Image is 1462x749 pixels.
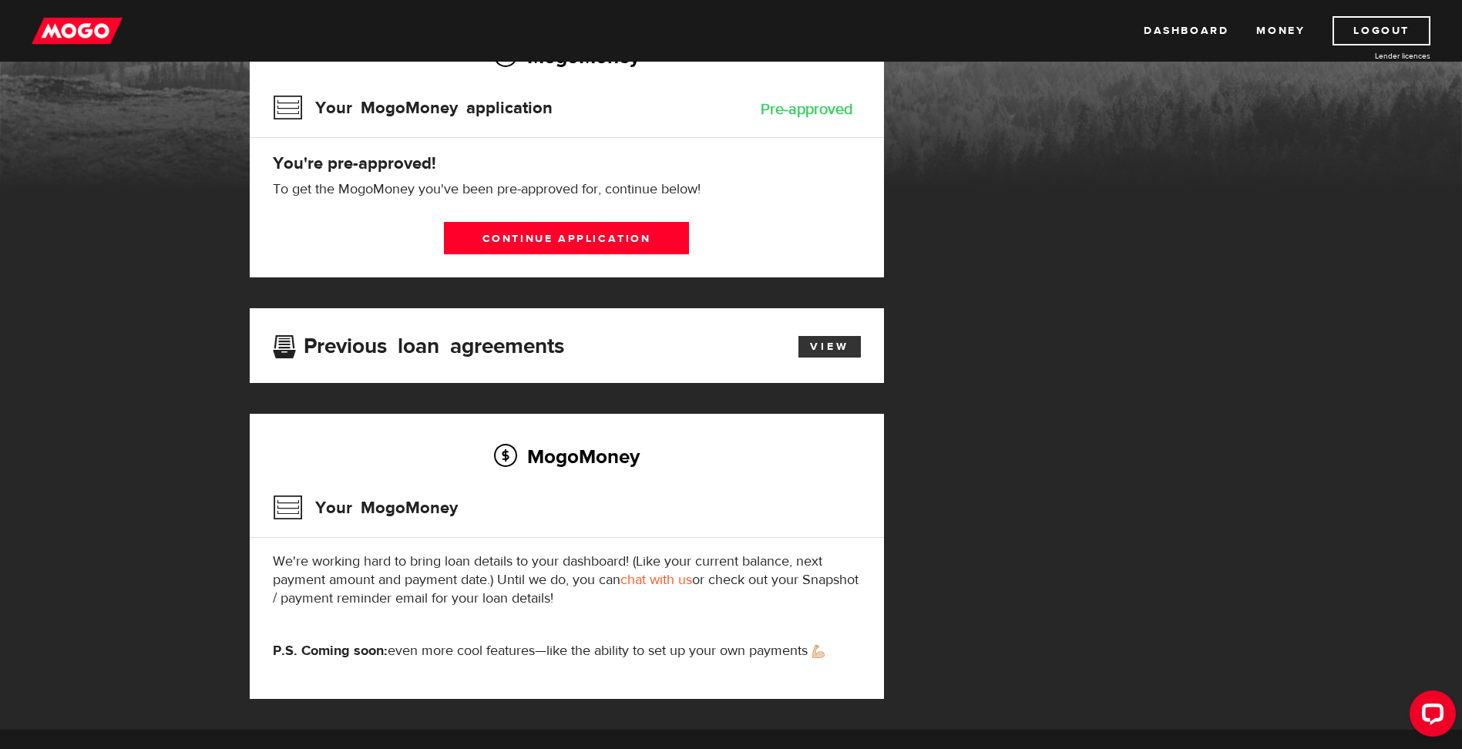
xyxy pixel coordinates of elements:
[273,488,458,528] h3: Your MogoMoney
[273,180,861,199] p: To get the MogoMoney you've been pre-approved for, continue below!
[273,553,861,608] p: We're working hard to bring loan details to your dashboard! (Like your current balance, next paym...
[1315,50,1430,62] a: Lender licences
[1333,16,1430,45] a: Logout
[444,222,689,254] a: Continue application
[1144,16,1228,45] a: Dashboard
[812,645,825,658] img: strong arm emoji
[273,440,861,472] h2: MogoMoney
[273,334,564,354] h3: Previous loan agreements
[761,102,853,117] div: Pre-approved
[273,88,553,128] h3: Your MogoMoney application
[273,642,861,660] p: even more cool features—like the ability to set up your own payments
[32,16,123,45] img: mogo_logo-11ee424be714fa7cbb0f0f49df9e16ec.png
[798,336,861,358] a: View
[273,642,388,660] strong: P.S. Coming soon:
[620,571,692,589] a: chat with us
[1256,16,1305,45] a: Money
[273,153,861,174] h4: You're pre-approved!
[1397,684,1462,749] iframe: LiveChat chat widget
